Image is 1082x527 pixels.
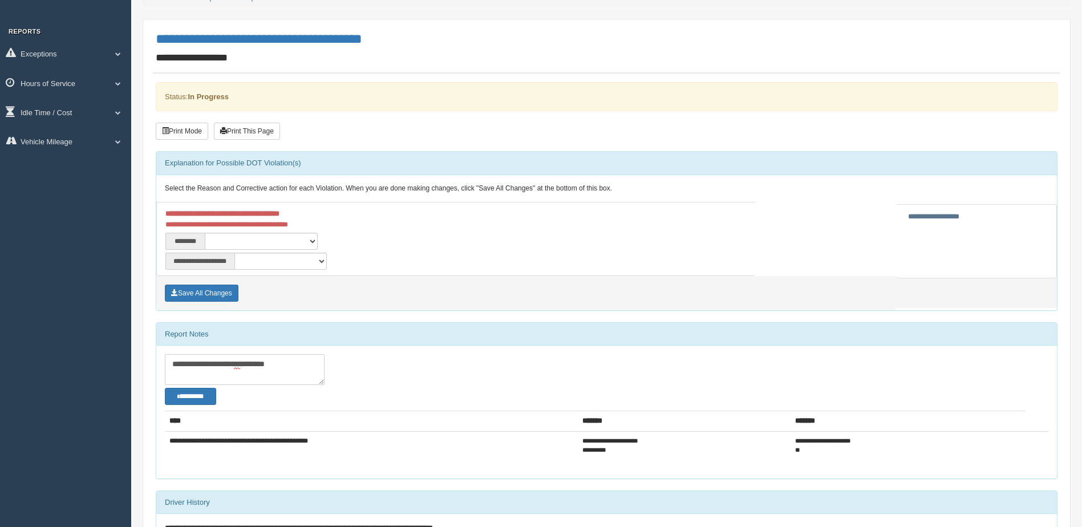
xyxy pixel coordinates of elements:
button: Change Filter Options [165,388,216,405]
strong: In Progress [188,92,229,101]
button: Print This Page [214,123,280,140]
button: Print Mode [156,123,208,140]
div: Driver History [156,491,1057,514]
div: Select the Reason and Corrective action for each Violation. When you are done making changes, cli... [156,175,1057,202]
div: Report Notes [156,323,1057,346]
button: Save [165,285,238,302]
div: Explanation for Possible DOT Violation(s) [156,152,1057,175]
div: Status: [156,82,1057,111]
